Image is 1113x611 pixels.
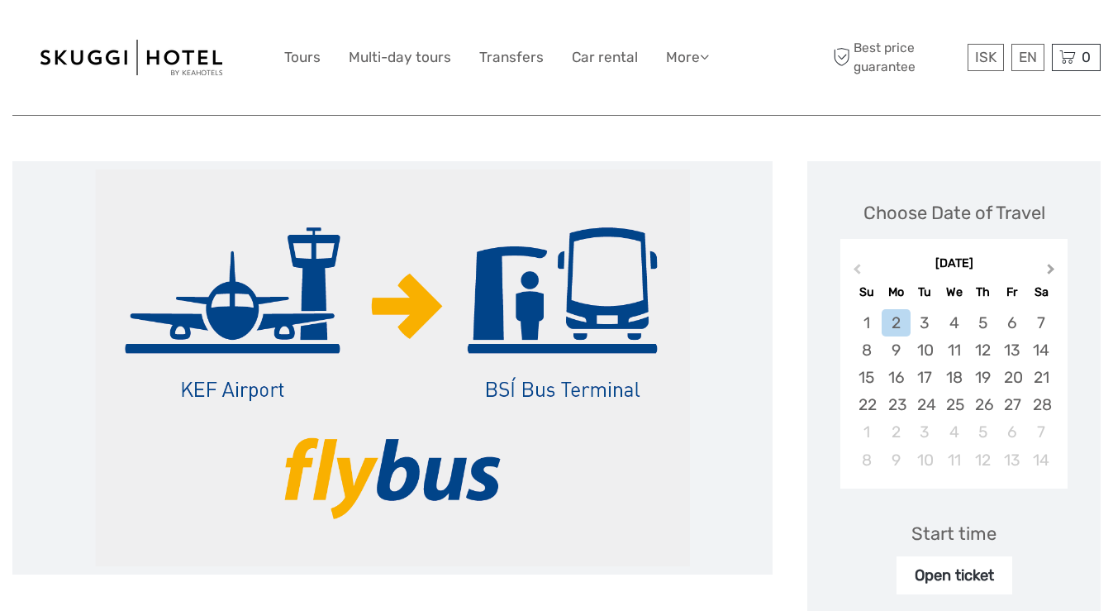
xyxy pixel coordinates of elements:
[968,446,997,474] div: Choose Thursday, March 12th, 2026
[852,446,881,474] div: Choose Sunday, March 8th, 2026
[911,446,939,474] div: Choose Tuesday, March 10th, 2026
[479,45,544,69] a: Transfers
[882,309,911,337] div: Choose Monday, February 2nd, 2026
[1026,418,1055,446] div: Choose Saturday, March 7th, 2026
[882,281,911,303] div: Mo
[842,260,868,286] button: Previous Month
[1026,446,1055,474] div: Choose Saturday, March 14th, 2026
[939,446,968,474] div: Choose Wednesday, March 11th, 2026
[911,309,939,337] div: Choose Tuesday, February 3rd, 2026
[666,45,709,69] a: More
[997,337,1026,364] div: Choose Friday, February 13th, 2026
[939,309,968,337] div: Choose Wednesday, February 4th, 2026
[911,364,939,391] div: Choose Tuesday, February 17th, 2026
[939,391,968,418] div: Choose Wednesday, February 25th, 2026
[939,364,968,391] div: Choose Wednesday, February 18th, 2026
[1026,337,1055,364] div: Choose Saturday, February 14th, 2026
[975,49,996,65] span: ISK
[852,337,881,364] div: Choose Sunday, February 8th, 2026
[911,418,939,446] div: Choose Tuesday, March 3rd, 2026
[911,337,939,364] div: Choose Tuesday, February 10th, 2026
[997,309,1026,337] div: Choose Friday, February 6th, 2026
[852,391,881,418] div: Choose Sunday, February 22nd, 2026
[968,337,997,364] div: Choose Thursday, February 12th, 2026
[968,364,997,391] div: Choose Thursday, February 19th, 2026
[997,391,1026,418] div: Choose Friday, February 27th, 2026
[911,281,939,303] div: Tu
[190,26,210,45] button: Open LiveChat chat widget
[1026,364,1055,391] div: Choose Saturday, February 21st, 2026
[882,418,911,446] div: Choose Monday, March 2nd, 2026
[882,391,911,418] div: Choose Monday, February 23rd, 2026
[997,281,1026,303] div: Fr
[1026,391,1055,418] div: Choose Saturday, February 28th, 2026
[349,45,451,69] a: Multi-day tours
[1026,309,1055,337] div: Choose Saturday, February 7th, 2026
[968,309,997,337] div: Choose Thursday, February 5th, 2026
[997,364,1026,391] div: Choose Friday, February 20th, 2026
[939,337,968,364] div: Choose Wednesday, February 11th, 2026
[840,255,1068,273] div: [DATE]
[852,281,881,303] div: Su
[829,39,963,75] span: Best price guarantee
[968,418,997,446] div: Choose Thursday, March 5th, 2026
[882,337,911,364] div: Choose Monday, February 9th, 2026
[939,281,968,303] div: We
[911,391,939,418] div: Choose Tuesday, February 24th, 2026
[852,309,881,337] div: Choose Sunday, February 1st, 2026
[1011,44,1044,71] div: EN
[572,45,638,69] a: Car rental
[1039,260,1066,286] button: Next Month
[882,364,911,391] div: Choose Monday, February 16th, 2026
[939,418,968,446] div: Choose Wednesday, March 4th, 2026
[882,446,911,474] div: Choose Monday, March 9th, 2026
[997,446,1026,474] div: Choose Friday, March 13th, 2026
[845,309,1062,474] div: month 2026-02
[40,40,222,75] img: 99-664e38a9-d6be-41bb-8ec6-841708cbc997_logo_big.jpg
[95,169,690,566] img: 783f2cd552df48e68d29a20490eb9575_main_slider.png
[997,418,1026,446] div: Choose Friday, March 6th, 2026
[863,200,1045,226] div: Choose Date of Travel
[284,45,321,69] a: Tours
[852,364,881,391] div: Choose Sunday, February 15th, 2026
[23,29,187,42] p: We're away right now. Please check back later!
[968,391,997,418] div: Choose Thursday, February 26th, 2026
[1026,281,1055,303] div: Sa
[1079,49,1093,65] span: 0
[911,521,996,547] div: Start time
[852,418,881,446] div: Choose Sunday, March 1st, 2026
[897,556,1012,594] div: Open ticket
[968,281,997,303] div: Th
